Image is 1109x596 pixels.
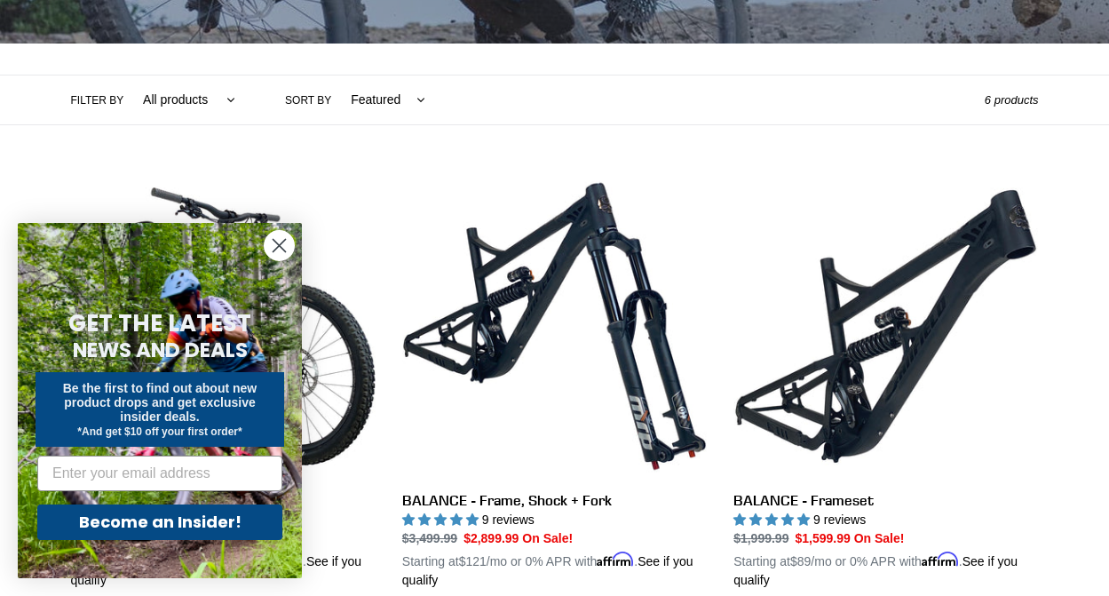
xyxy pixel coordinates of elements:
span: 6 products [985,93,1039,107]
input: Enter your email address [37,456,282,491]
span: NEWS AND DEALS [73,336,248,364]
button: Close dialog [264,230,295,261]
span: *And get $10 off your first order* [77,425,242,438]
label: Filter by [71,92,124,108]
button: Become an Insider! [37,505,282,540]
label: Sort by [285,92,331,108]
span: Be the first to find out about new product drops and get exclusive insider deals. [63,381,257,424]
span: GET THE LATEST [68,307,251,339]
